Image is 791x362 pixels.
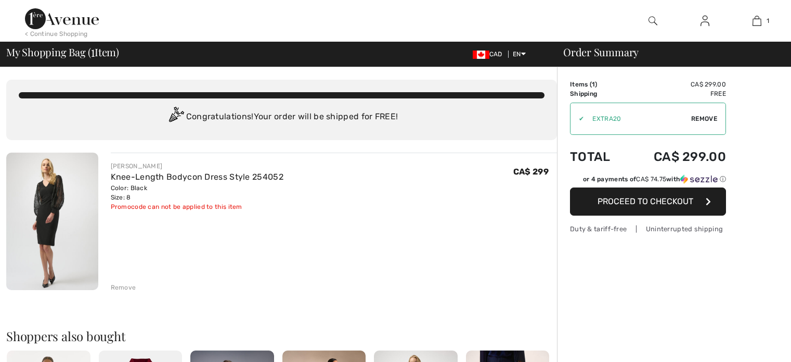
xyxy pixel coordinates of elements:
[111,183,283,202] div: Color: Black Size: 8
[626,89,726,98] td: Free
[570,114,584,123] div: ✔
[6,330,557,342] h2: Shoppers also bought
[584,103,691,134] input: Promo code
[513,167,549,177] span: CA$ 299
[570,139,626,174] td: Total
[753,15,761,27] img: My Bag
[111,283,136,292] div: Remove
[680,174,718,184] img: Sezzle
[701,15,709,27] img: My Info
[692,15,718,28] a: Sign In
[6,153,98,290] img: Knee-Length Bodycon Dress Style 254052
[731,15,782,27] a: 1
[91,44,95,58] span: 1
[473,51,489,59] img: Canadian Dollar
[111,172,283,182] a: Knee-Length Bodycon Dress Style 254052
[691,114,717,123] span: Remove
[570,89,626,98] td: Shipping
[767,16,769,26] span: 1
[513,51,526,58] span: EN
[551,47,785,57] div: Order Summary
[19,107,544,128] div: Congratulations! Your order will be shipped for FREE!
[25,29,88,39] div: < Continue Shopping
[570,174,726,188] div: or 4 payments ofCA$ 74.75withSezzle Click to learn more about Sezzle
[25,8,99,29] img: 1ère Avenue
[570,80,626,89] td: Items ( )
[592,81,595,88] span: 1
[6,47,119,57] span: My Shopping Bag ( Item)
[626,80,726,89] td: CA$ 299.00
[473,51,507,58] span: CAD
[598,196,693,206] span: Proceed to Checkout
[636,176,666,183] span: CA$ 74.75
[570,224,726,234] div: Duty & tariff-free | Uninterrupted shipping
[570,188,726,216] button: Proceed to Checkout
[583,174,726,184] div: or 4 payments of with
[649,15,657,27] img: search the website
[165,107,186,128] img: Congratulation2.svg
[111,161,283,171] div: [PERSON_NAME]
[626,139,726,174] td: CA$ 299.00
[111,202,283,211] div: Promocode can not be applied to this item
